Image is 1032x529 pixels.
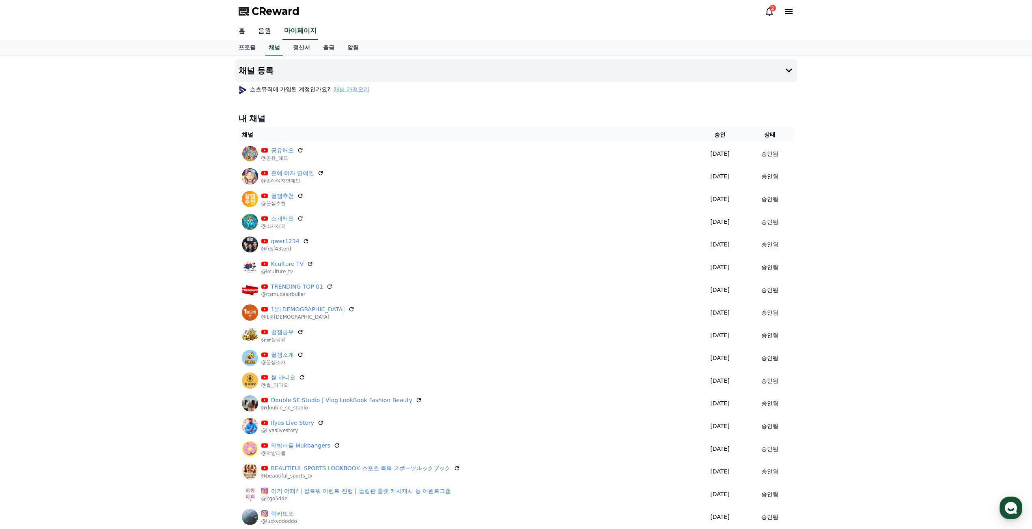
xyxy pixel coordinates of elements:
[761,513,778,521] p: 승인됨
[334,85,369,93] button: 채널 가져오기
[232,23,252,40] a: 홈
[761,195,778,203] p: 승인됨
[761,286,778,294] p: 승인됨
[761,150,778,158] p: 승인됨
[761,331,778,340] p: 승인됨
[697,195,743,203] p: [DATE]
[697,218,743,226] p: [DATE]
[261,427,324,434] p: @ilyaslivestory
[242,168,258,184] img: 존예 여자 연예인
[261,291,333,298] p: @itsmudasirbuller
[261,518,297,525] p: @luckyddoddo
[271,373,295,382] a: 썰 라디오
[242,146,258,162] img: 공유해요
[697,240,743,249] p: [DATE]
[261,223,304,229] p: @소개해요
[271,169,315,178] a: 존예 여자 연예인
[697,308,743,317] p: [DATE]
[242,259,258,275] img: Kculture TV
[265,40,283,56] a: 채널
[261,359,304,366] p: @꿀잼소개
[697,331,743,340] p: [DATE]
[271,305,345,314] a: 1분[DEMOGRAPHIC_DATA]
[317,40,341,56] a: 출금
[761,240,778,249] p: 승인됨
[239,86,247,94] img: profile
[761,308,778,317] p: 승인됨
[271,283,323,291] a: TRENDING TOP 01
[271,464,451,473] a: BEAUTIFUL SPORTS LOOKBOOK 스포츠 룩북 スポーツルックブック
[232,40,262,56] a: 프로필
[261,178,324,184] p: @존예여자연예인
[271,441,330,450] a: 먹방러들 Mukbangers
[242,463,258,480] img: BEAUTIFUL SPORTS LOOKBOOK 스포츠 룩북 スポーツルックブック
[697,445,743,453] p: [DATE]
[271,396,413,405] a: Double SE Studio | Vlog LookBook Fashion Beauty
[271,328,294,336] a: 꿀잼공유
[242,350,258,366] img: 꿀잼소개
[697,467,743,476] p: [DATE]
[239,113,794,124] h4: 내 채널
[239,66,274,75] h4: 채널 등록
[239,5,299,18] a: CReward
[261,200,304,207] p: @꿀잼추천
[242,214,258,230] img: 소개해요
[761,377,778,385] p: 승인됨
[252,23,278,40] a: 음원
[261,450,340,456] p: @먹방러들
[761,354,778,362] p: 승인됨
[261,268,314,275] p: @kculture_tv
[761,467,778,476] p: 승인됨
[242,509,258,525] img: 럭키또또
[697,422,743,430] p: [DATE]
[341,40,365,56] a: 알림
[697,354,743,362] p: [DATE]
[261,405,422,411] p: @double_se_studio
[271,419,315,427] a: Ilyas Live Story
[261,155,304,161] p: @공유_해요
[242,191,258,207] img: 꿀잼추천
[287,40,317,56] a: 정산서
[242,395,258,411] img: Double SE Studio | Vlog LookBook Fashion Beauty
[261,336,304,343] p: @꿀잼공유
[242,304,258,321] img: 1분교회
[242,441,258,457] img: 먹방러들 Mukbangers
[239,85,370,93] p: 쇼츠뮤직에 가입된 계정인가요?
[697,377,743,385] p: [DATE]
[282,23,318,40] a: 마이페이지
[697,150,743,158] p: [DATE]
[746,127,793,142] th: 상태
[761,172,778,181] p: 승인됨
[697,399,743,408] p: [DATE]
[271,237,299,246] a: qwer1234
[271,487,451,495] a: 이거 어때? | 팔로워 이벤트 진행 | 돌림판 룰렛 캐치캐시 등 이벤트그램
[239,127,694,142] th: 채널
[271,260,304,268] a: Kculture TV
[271,510,297,518] a: 럭키또또
[261,473,461,479] p: @beautiful_sports_tv
[761,422,778,430] p: 승인됨
[697,286,743,294] p: [DATE]
[697,490,743,499] p: [DATE]
[769,5,776,11] div: 2
[761,445,778,453] p: 승인됨
[271,192,294,200] a: 꿀잼추천
[261,495,451,502] p: @2go5dde
[761,490,778,499] p: 승인됨
[252,5,299,18] span: CReward
[761,399,778,408] p: 승인됨
[697,172,743,181] p: [DATE]
[271,351,294,359] a: 꿀잼소개
[765,6,774,16] a: 2
[761,218,778,226] p: 승인됨
[261,314,355,320] p: @1분[DEMOGRAPHIC_DATA]
[242,486,258,502] img: 이거 어때? | 팔로워 이벤트 진행 | 돌림판 룰렛 캐치캐시 등 이벤트그램
[242,236,258,253] img: qwer1234
[242,327,258,343] img: 꿀잼공유
[242,373,258,389] img: 썰 라디오
[235,59,797,82] button: 채널 등록
[261,246,309,252] p: @fdsf43terd
[697,513,743,521] p: [DATE]
[694,127,746,142] th: 승인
